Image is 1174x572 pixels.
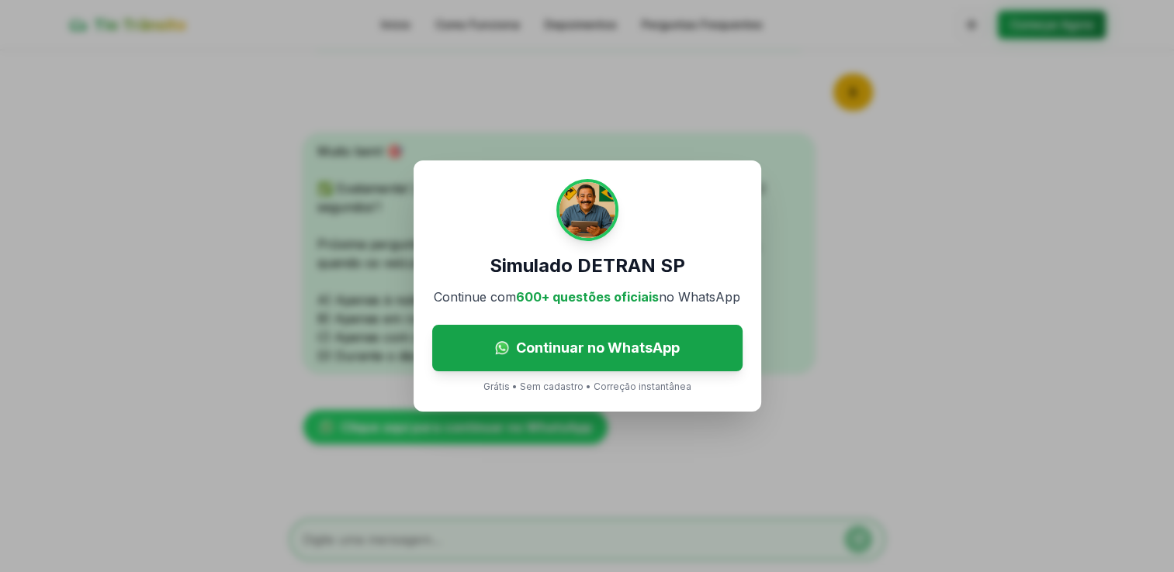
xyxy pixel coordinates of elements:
img: Tio Trânsito [556,179,618,241]
a: Continuar no WhatsApp [432,325,743,371]
p: Continue com no WhatsApp [434,288,740,306]
p: Grátis • Sem cadastro • Correção instantânea [483,381,691,393]
h3: Simulado DETRAN SP [490,253,685,278]
span: Continuar no WhatsApp [516,337,680,359]
span: 600+ questões oficiais [516,289,659,305]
